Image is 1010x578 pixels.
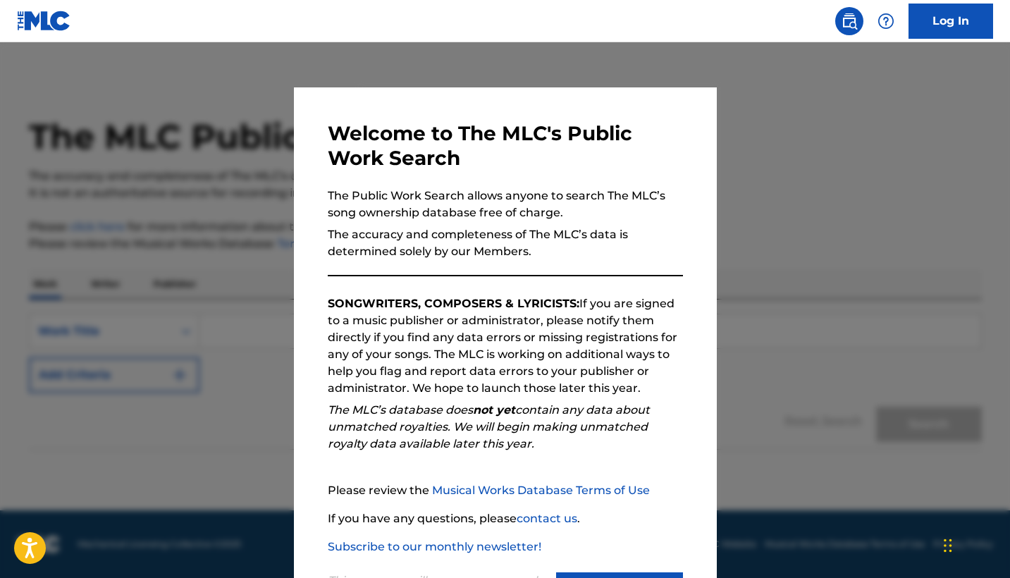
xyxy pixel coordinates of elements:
a: Musical Works Database Terms of Use [432,484,650,497]
a: Subscribe to our monthly newsletter! [328,540,541,553]
p: The accuracy and completeness of The MLC’s data is determined solely by our Members. [328,226,683,260]
p: Please review the [328,482,683,499]
h3: Welcome to The MLC's Public Work Search [328,121,683,171]
div: Drag [944,524,952,567]
strong: not yet [473,403,515,417]
iframe: Chat Widget [940,510,1010,578]
div: Help [872,7,900,35]
p: If you have any questions, please . [328,510,683,527]
img: MLC Logo [17,11,71,31]
p: If you are signed to a music publisher or administrator, please notify them directly if you find ... [328,295,683,397]
img: help [877,13,894,30]
img: search [841,13,858,30]
a: contact us [517,512,577,525]
p: The Public Work Search allows anyone to search The MLC’s song ownership database free of charge. [328,187,683,221]
strong: SONGWRITERS, COMPOSERS & LYRICISTS: [328,297,579,310]
em: The MLC’s database does contain any data about unmatched royalties. We will begin making unmatche... [328,403,650,450]
a: Log In [909,4,993,39]
a: Public Search [835,7,863,35]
